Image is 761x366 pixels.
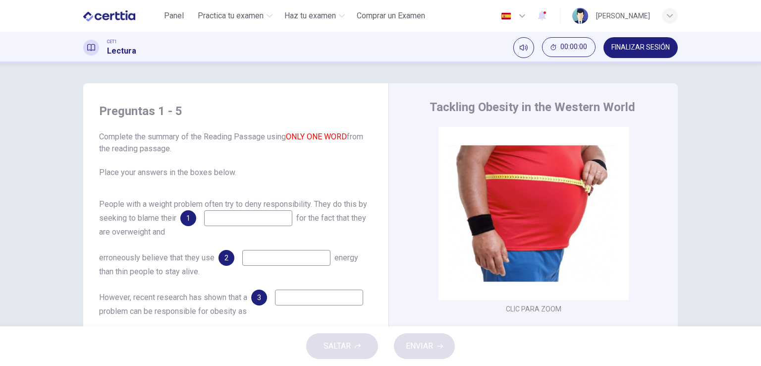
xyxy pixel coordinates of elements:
[107,38,117,45] span: CET1
[83,6,158,26] a: CERTTIA logo
[83,6,135,26] img: CERTTIA logo
[224,254,228,261] span: 2
[158,7,190,25] button: Panel
[99,306,247,316] span: problem can be responsible for obesity as
[596,10,650,22] div: [PERSON_NAME]
[353,7,429,25] button: Comprar un Examen
[257,294,261,301] span: 3
[542,37,596,57] button: 00:00:00
[430,99,635,115] h4: Tackling Obesity in the Western World
[611,44,670,52] span: FINALIZAR SESIÓN
[107,45,136,57] h1: Lectura
[99,131,373,179] span: Complete the summary of the Reading Passage using from the reading passage. Place your answers in...
[99,103,373,119] h4: Preguntas 1 - 5
[500,12,512,20] img: es
[99,199,367,223] span: People with a weight problem often try to deny responsibility. They do this by seeking to blame t...
[286,132,347,141] font: ONLY ONE WORD
[542,37,596,58] div: Ocultar
[284,10,336,22] span: Haz tu examen
[572,8,588,24] img: Profile picture
[99,293,247,302] span: However, recent research has shown that a
[198,10,264,22] span: Practica tu examen
[603,37,678,58] button: FINALIZAR SESIÓN
[357,10,425,22] span: Comprar un Examen
[99,253,215,262] span: erroneously believe that they use
[194,7,276,25] button: Practica tu examen
[513,37,534,58] div: Silenciar
[560,43,587,51] span: 00:00:00
[280,7,349,25] button: Haz tu examen
[186,215,190,222] span: 1
[164,10,184,22] span: Panel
